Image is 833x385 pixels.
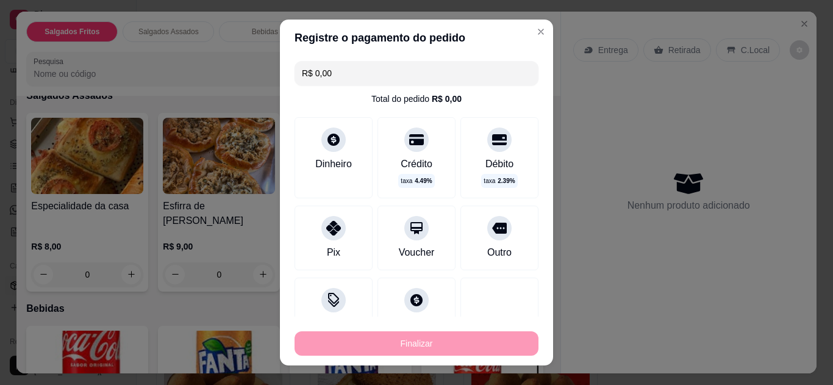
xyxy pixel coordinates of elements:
[280,20,553,56] header: Registre o pagamento do pedido
[484,176,515,185] p: taxa
[399,245,435,260] div: Voucher
[302,61,531,85] input: Ex.: hambúrguer de cordeiro
[487,245,512,260] div: Outro
[432,93,462,105] div: R$ 0,00
[485,157,513,171] div: Débito
[371,93,462,105] div: Total do pedido
[315,157,352,171] div: Dinheiro
[401,157,432,171] div: Crédito
[327,245,340,260] div: Pix
[498,176,515,185] span: 2.39 %
[401,176,432,185] p: taxa
[531,22,551,41] button: Close
[415,176,432,185] span: 4.49 %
